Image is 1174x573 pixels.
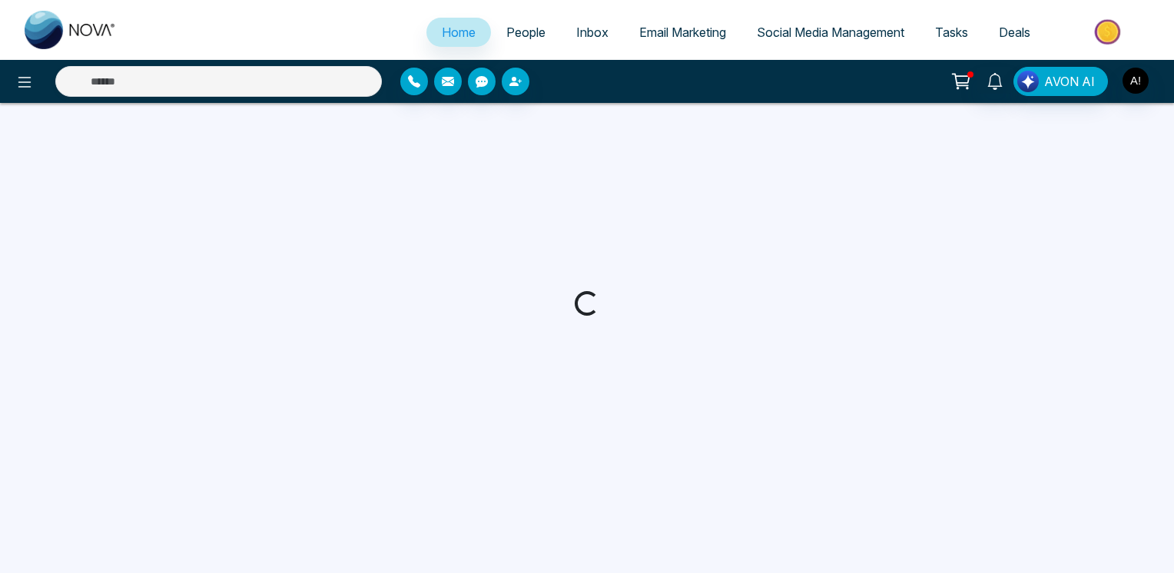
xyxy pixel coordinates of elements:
a: Home [426,18,491,47]
a: Email Marketing [624,18,741,47]
span: Tasks [935,25,968,40]
span: Home [442,25,476,40]
button: AVON AI [1013,67,1108,96]
img: Nova CRM Logo [25,11,117,49]
span: Email Marketing [639,25,726,40]
span: Deals [999,25,1030,40]
img: User Avatar [1123,68,1149,94]
a: People [491,18,561,47]
span: People [506,25,546,40]
span: AVON AI [1044,72,1095,91]
a: Tasks [920,18,983,47]
a: Social Media Management [741,18,920,47]
img: Market-place.gif [1053,15,1165,49]
img: Lead Flow [1017,71,1039,92]
span: Inbox [576,25,609,40]
span: Social Media Management [757,25,904,40]
a: Deals [983,18,1046,47]
a: Inbox [561,18,624,47]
